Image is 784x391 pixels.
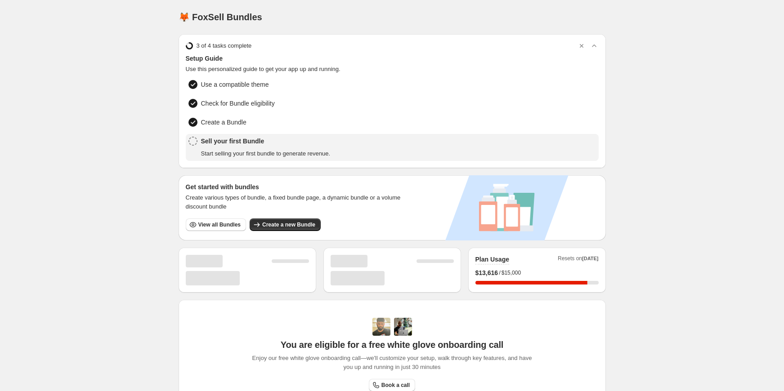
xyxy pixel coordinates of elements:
[475,268,498,277] span: $ 13,616
[582,256,598,261] span: [DATE]
[201,137,331,146] span: Sell your first Bundle
[250,218,321,231] button: Create a new Bundle
[475,255,509,264] h2: Plan Usage
[247,354,537,372] span: Enjoy our free white glove onboarding call—we'll customize your setup, walk through key features,...
[201,80,269,89] span: Use a compatible theme
[475,268,599,277] div: /
[502,269,521,276] span: $15,000
[186,65,599,74] span: Use this personalized guide to get your app up and running.
[372,318,390,336] img: Adi
[262,221,315,228] span: Create a new Bundle
[186,54,599,63] span: Setup Guide
[198,221,241,228] span: View all Bundles
[281,339,503,350] span: You are eligible for a free white glove onboarding call
[197,41,252,50] span: 3 of 4 tasks complete
[186,182,409,191] h3: Get started with bundles
[179,12,262,22] h1: 🦊 FoxSell Bundles
[558,255,599,265] span: Resets on
[186,193,409,211] span: Create various types of bundle, a fixed bundle page, a dynamic bundle or a volume discount bundle
[201,118,246,127] span: Create a Bundle
[381,382,410,389] span: Book a call
[186,218,246,231] button: View all Bundles
[201,149,331,158] span: Start selling your first bundle to generate revenue.
[394,318,412,336] img: Prakhar
[201,99,275,108] span: Check for Bundle eligibility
